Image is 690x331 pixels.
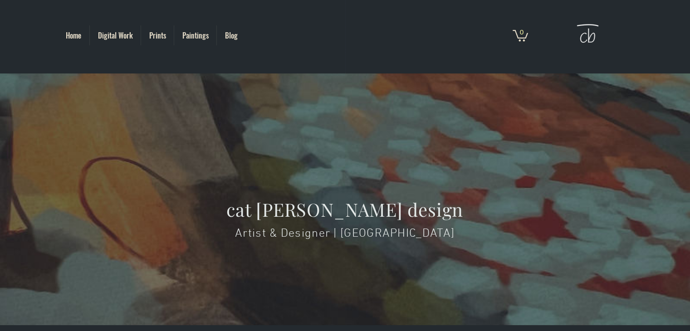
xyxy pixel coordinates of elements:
[90,25,141,45] a: Digital Work
[174,25,216,45] a: Paintings
[217,25,245,45] a: Blog
[57,25,89,45] a: Home
[141,25,174,45] a: Prints
[235,227,455,241] span: Artist & Designer | [GEOGRAPHIC_DATA]
[220,25,242,45] p: Blog
[178,25,213,45] p: Paintings
[57,25,245,45] nav: Site
[520,28,524,36] text: 0
[226,197,463,221] span: cat [PERSON_NAME] design
[93,25,137,45] p: Digital Work
[513,29,528,42] a: Cart with 0 items
[145,25,171,45] p: Prints
[61,25,86,45] p: Home
[573,19,602,52] img: Cat Brooks Logo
